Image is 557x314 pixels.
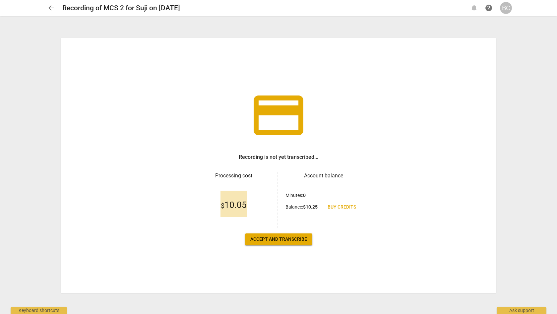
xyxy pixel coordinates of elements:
span: credit_card [249,86,308,145]
h3: Recording is not yet transcribed... [239,153,318,161]
h3: Processing cost [196,172,272,180]
b: 0 [303,193,306,198]
button: BC [500,2,512,14]
span: arrow_back [47,4,55,12]
h3: Account balance [285,172,361,180]
span: help [485,4,493,12]
b: $ 10.25 [303,204,318,210]
span: 10.05 [221,200,247,210]
span: Accept and transcribe [250,236,307,243]
a: Help [483,2,495,14]
p: Balance : [285,204,318,211]
div: Ask support [497,307,546,314]
button: Accept and transcribe [245,233,312,245]
span: $ [221,202,224,210]
p: Minutes : [285,192,306,199]
span: Buy credits [328,204,356,211]
h2: Recording of MCS 2 for Suji on [DATE] [62,4,180,12]
a: Buy credits [322,201,361,213]
div: Keyboard shortcuts [11,307,67,314]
